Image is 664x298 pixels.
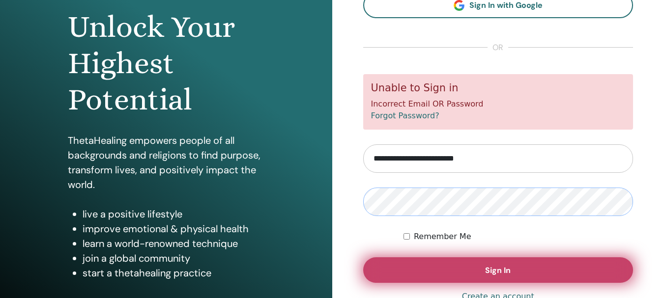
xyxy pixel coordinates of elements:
li: improve emotional & physical health [83,221,264,236]
h1: Unlock Your Highest Potential [68,9,264,118]
button: Sign In [363,257,634,283]
a: Forgot Password? [371,111,439,120]
span: Sign In [485,265,511,275]
h5: Unable to Sign in [371,82,626,94]
p: ThetaHealing empowers people of all backgrounds and religions to find purpose, transform lives, a... [68,133,264,192]
li: start a thetahealing practice [83,266,264,280]
span: or [488,42,508,54]
li: join a global community [83,251,264,266]
div: Keep me authenticated indefinitely or until I manually logout [404,231,633,243]
label: Remember Me [414,231,471,243]
div: Incorrect Email OR Password [363,74,634,130]
li: learn a world-renowned technique [83,236,264,251]
li: live a positive lifestyle [83,207,264,221]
